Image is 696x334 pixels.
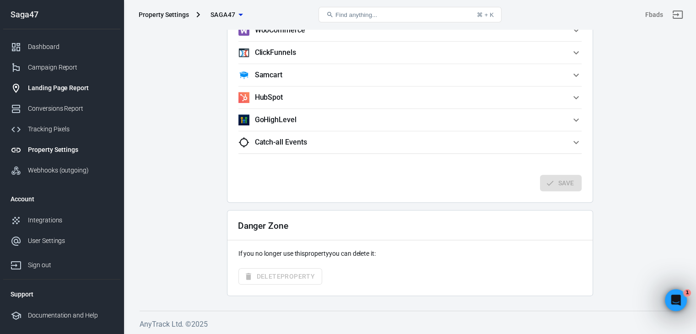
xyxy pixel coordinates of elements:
div: Saga47 [3,11,120,19]
a: User Settings [3,231,120,251]
h5: ClickFunnels [255,48,296,57]
a: Integrations [3,210,120,231]
iframe: Intercom live chat [665,289,687,311]
h5: WooCommerce [255,26,305,35]
h5: Samcart [255,70,283,80]
h5: HubSpot [255,93,283,102]
button: WooCommerceWooCommerce [238,19,582,41]
img: GoHighLevel [238,114,249,125]
h5: Catch-all Events [255,138,307,147]
a: Landing Page Report [3,78,120,98]
div: Campaign Report [28,63,113,72]
span: Saga47 [210,9,235,21]
div: Property Settings [28,145,113,155]
div: Tracking Pixels [28,124,113,134]
a: Tracking Pixels [3,119,120,140]
button: ClickFunnelsClickFunnels [238,42,582,64]
a: Conversions Report [3,98,120,119]
p: If you no longer use this property you can delete it: [238,249,582,259]
div: Property Settings [139,10,189,19]
h5: GoHighLevel [255,115,297,124]
div: Dashboard [28,42,113,52]
li: Support [3,283,120,305]
img: HubSpot [238,92,249,103]
button: Catch-all Events [238,131,582,153]
li: Account [3,188,120,210]
img: ClickFunnels [238,47,249,58]
a: Campaign Report [3,57,120,78]
span: Find anything... [335,11,377,18]
button: Saga47 [204,6,249,23]
a: Property Settings [3,140,120,160]
div: Integrations [28,215,113,225]
div: Webhooks (outgoing) [28,166,113,175]
div: Documentation and Help [28,311,113,320]
span: 1 [684,289,691,296]
h6: AnyTrack Ltd. © 2025 [140,318,680,330]
div: User Settings [28,236,113,246]
div: Conversions Report [28,104,113,113]
div: ⌘ + K [477,11,494,18]
a: Webhooks (outgoing) [3,160,120,181]
a: Dashboard [3,37,120,57]
img: WooCommerce [238,25,249,36]
button: SamcartSamcart [238,64,582,86]
button: Find anything...⌘ + K [318,7,502,22]
div: Account id: tR2bt8Tt [645,10,663,20]
div: Landing Page Report [28,83,113,93]
button: HubSpotHubSpot [238,86,582,108]
img: Samcart [238,70,249,81]
div: Sign out [28,260,113,270]
h2: Danger Zone [238,221,288,231]
a: Sign out [667,4,689,26]
button: GoHighLevelGoHighLevel [238,109,582,131]
a: Sign out [3,251,120,275]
